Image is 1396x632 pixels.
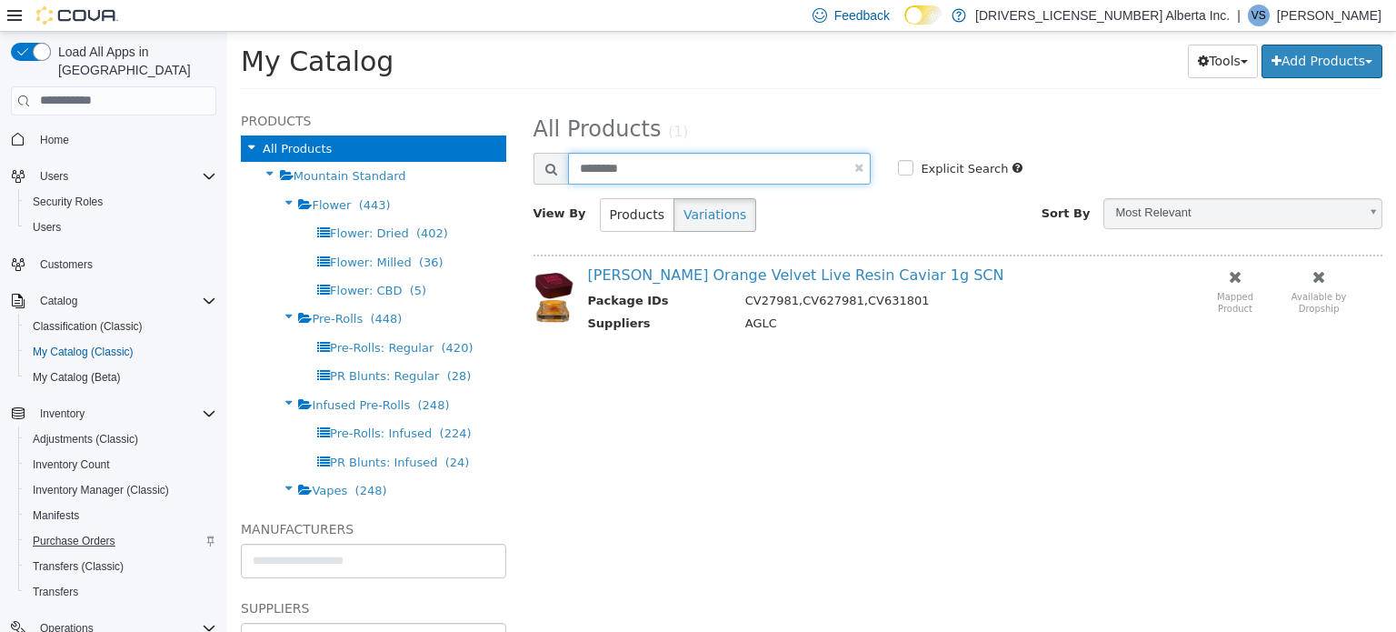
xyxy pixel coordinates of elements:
span: Users [33,166,216,187]
button: Variations [446,166,529,200]
span: Pre-Rolls [85,280,135,294]
button: My Catalog (Classic) [18,339,224,365]
span: Customers [40,257,93,272]
span: Inventory Count [25,454,216,476]
span: VS [1251,5,1266,26]
button: Tools [961,13,1031,46]
span: Customers [33,253,216,276]
button: Catalog [33,290,85,312]
a: Classification (Classic) [25,316,150,337]
span: Flower: Dried [103,195,182,208]
p: [DRIVERS_LICENSE_NUMBER] Alberta Inc. [975,5,1230,26]
div: Victor Sandoval Ortiz [1248,5,1270,26]
button: Purchase Orders [18,528,224,554]
span: Flower [85,166,124,180]
span: (24) [218,424,243,437]
a: Users [25,216,68,238]
a: Inventory Count [25,454,117,476]
span: Users [40,169,68,184]
span: Inventory [40,406,85,421]
a: My Catalog (Beta) [25,366,128,388]
span: (443) [132,166,164,180]
span: Transfers (Classic) [33,559,124,574]
span: Manifests [25,505,216,527]
span: Pre-Rolls: Regular [103,309,206,323]
button: Inventory [33,403,92,425]
a: Home [33,129,76,151]
th: Package IDs [361,260,504,283]
button: Classification (Classic) [18,314,224,339]
span: All Products [35,110,105,124]
span: (248) [128,452,160,466]
span: Feedback [834,6,890,25]
span: Manifests [33,508,79,523]
span: Adjustments (Classic) [33,432,138,446]
span: (248) [191,366,223,380]
span: Inventory Count [33,457,110,472]
span: Sort By [814,175,863,188]
a: Most Relevant [876,166,1155,197]
span: Purchase Orders [33,534,115,548]
span: Mountain Standard [66,137,179,151]
span: Flower: Milled [103,224,184,237]
a: Customers [33,254,100,276]
button: Catalog [4,288,224,314]
span: (448) [143,280,174,294]
button: Inventory Count [18,452,224,477]
span: Flower: CBD [103,252,174,266]
button: Home [4,126,224,153]
button: Products [373,166,447,200]
button: Users [4,164,224,189]
button: Security Roles [18,189,224,215]
a: Transfers [25,581,85,603]
span: Load All Apps in [GEOGRAPHIC_DATA] [51,43,216,79]
button: Transfers [18,579,224,605]
span: Vapes [85,452,120,466]
a: Security Roles [25,191,110,213]
small: Available by Dropship [1064,260,1120,282]
span: Catalog [33,290,216,312]
span: Infused Pre-Rolls [85,366,183,380]
span: Purchase Orders [25,530,216,552]
a: Purchase Orders [25,530,123,552]
button: My Catalog (Beta) [18,365,224,390]
button: Transfers (Classic) [18,554,224,579]
span: Transfers [25,581,216,603]
span: PR Blunts: Infused [103,424,210,437]
span: Adjustments (Classic) [25,428,216,450]
button: Customers [4,251,224,277]
button: Add Products [1034,13,1155,46]
p: [PERSON_NAME] [1277,5,1381,26]
a: Transfers (Classic) [25,556,131,577]
span: My Catalog (Beta) [33,370,121,385]
span: Inventory Manager (Classic) [33,483,169,497]
span: Classification (Classic) [33,319,143,334]
p: | [1237,5,1241,26]
span: (36) [192,224,216,237]
span: (224) [213,395,244,408]
span: (5) [183,252,199,266]
span: Pre-Rolls: Infused [103,395,204,408]
span: View By [306,175,359,188]
a: My Catalog (Classic) [25,341,141,363]
th: Suppliers [361,283,504,306]
span: (420) [214,309,246,323]
span: Home [40,133,69,147]
small: (1) [441,92,461,108]
button: Inventory Manager (Classic) [18,477,224,503]
span: Users [33,220,61,235]
span: My Catalog (Classic) [33,345,134,359]
span: Most Relevant [877,167,1131,196]
td: CV27981,CV627981,CV631801 [504,260,936,283]
span: Home [33,128,216,151]
a: Inventory Manager (Classic) [25,479,176,501]
h5: Products [14,78,279,100]
a: Manifests [25,505,86,527]
button: Adjustments (Classic) [18,426,224,452]
h5: Suppliers [14,566,279,587]
span: Inventory Manager (Classic) [25,479,216,501]
input: Dark Mode [904,5,942,25]
span: Catalog [40,294,77,308]
button: Users [33,166,75,187]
